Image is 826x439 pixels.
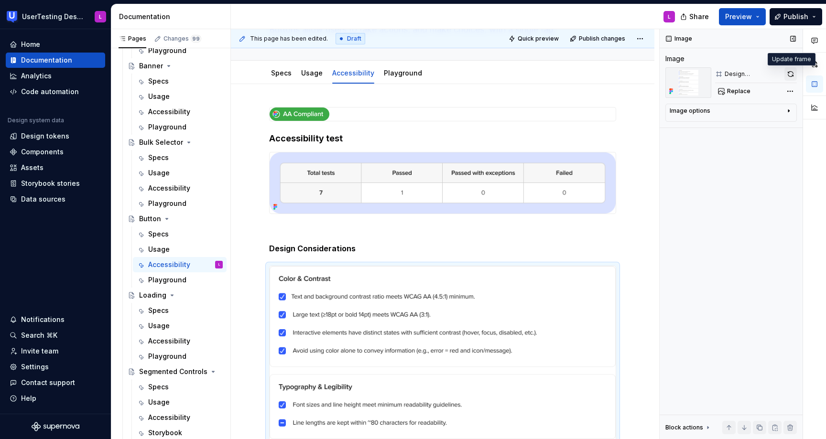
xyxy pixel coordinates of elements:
a: Storybook stories [6,176,105,191]
a: Invite team [6,343,105,359]
div: Usage [148,321,170,331]
div: Playground [148,352,186,361]
a: Specs [133,150,227,165]
div: Home [21,40,40,49]
div: Banner [139,61,163,71]
span: Publish changes [579,35,625,43]
a: Playground [133,349,227,364]
a: Playground [133,272,227,288]
div: Usage [148,168,170,178]
a: Usage [133,318,227,333]
div: Assets [21,163,43,172]
div: Search ⌘K [21,331,57,340]
div: Block actions [665,424,703,431]
button: Replace [715,85,755,98]
span: Draft [347,35,361,43]
span: Preview [725,12,752,21]
div: L [668,13,671,21]
strong: Design Considerations [269,244,356,253]
button: Help [6,391,105,406]
button: Notifications [6,312,105,327]
div: Documentation [119,12,227,21]
div: Storybook [148,428,182,438]
div: Help [21,394,36,403]
a: Playground [133,196,227,211]
button: Preview [719,8,766,25]
a: Accessibility [133,181,227,196]
div: L [99,13,102,21]
a: Playground [133,119,227,135]
a: Accessibility [133,410,227,425]
a: Components [6,144,105,160]
div: Playground [380,63,426,83]
img: 38680105-8279-4c02-ae32-8cc0207f8b22.png [665,67,711,98]
div: Accessibility [328,63,378,83]
div: Playground [148,46,186,55]
div: Playground [148,199,186,208]
span: This page has been edited. [250,35,328,43]
span: Replace [727,87,750,95]
button: Publish [770,8,822,25]
div: Accessibility [148,183,190,193]
a: Settings [6,359,105,375]
div: Analytics [21,71,52,81]
svg: Supernova Logo [32,422,79,431]
a: Specs [133,74,227,89]
button: Image options [670,107,793,118]
a: Specs [133,379,227,395]
div: Invite team [21,346,58,356]
a: Specs [133,226,227,242]
div: Design system data [8,117,64,124]
img: aab94954-3b47-4d9d-a6e7-db41b52510c4.png [270,152,616,214]
div: Playground [148,122,186,132]
div: Specs [148,76,169,86]
a: Usage [133,165,227,181]
a: Code automation [6,84,105,99]
button: Contact support [6,375,105,390]
a: Playground [384,69,422,77]
img: c79a5073-33ef-43f5-b348-2b10d4e25e8e.png [270,107,329,121]
span: Share [689,12,709,21]
div: Button [139,214,161,224]
div: L [218,260,220,269]
a: Accessibility [133,104,227,119]
div: Specs [267,63,295,83]
div: Storybook stories [21,179,80,188]
a: Data sources [6,192,105,207]
button: Search ⌘K [6,328,105,343]
a: Bulk Selector [124,135,227,150]
a: Usage [133,395,227,410]
a: Home [6,37,105,52]
button: Publish changes [567,32,630,45]
a: Specs [133,303,227,318]
button: Share [675,8,715,25]
span: Publish [783,12,808,21]
a: Banner [124,58,227,74]
div: Design Considerations [725,70,783,78]
a: Accessibility [332,69,374,77]
div: Update frame [768,53,815,65]
div: Specs [148,382,169,392]
a: Analytics [6,68,105,84]
a: Usage [133,89,227,104]
a: Design tokens [6,128,105,144]
div: Specs [148,306,169,315]
div: Segmented Controls [139,367,207,376]
div: Usage [148,397,170,407]
a: Playground [133,43,227,58]
div: Notifications [21,315,65,324]
div: Image [665,54,685,64]
div: Design tokens [21,131,69,141]
div: Bulk Selector [139,138,183,147]
div: Settings [21,362,49,372]
div: Components [21,147,64,157]
a: Usage [133,242,227,257]
div: Pages [119,35,146,43]
a: Documentation [6,53,105,68]
div: Accessibility [148,107,190,117]
a: Usage [301,69,323,77]
button: Quick preview [506,32,563,45]
button: UserTesting Design SystemL [2,6,109,27]
div: Usage [148,245,170,254]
